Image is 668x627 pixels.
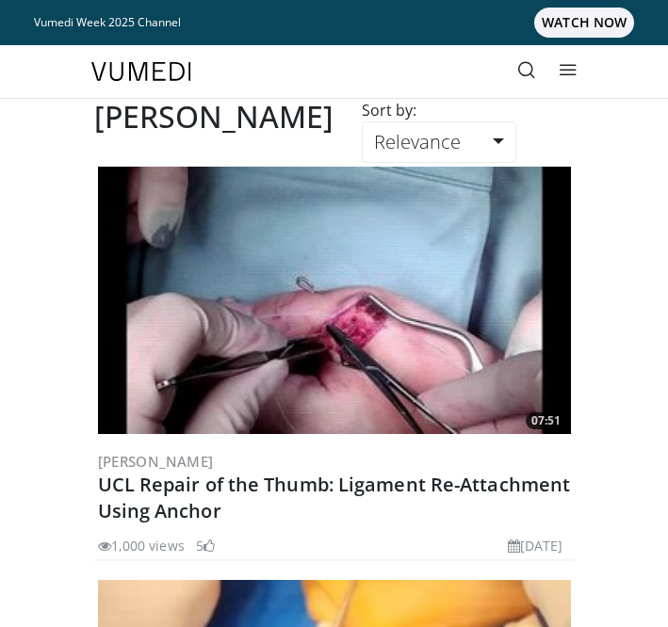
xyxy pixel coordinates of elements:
[348,99,431,121] div: Sort by:
[98,452,214,471] a: [PERSON_NAME]
[98,536,185,555] li: 1,000 views
[98,472,571,523] a: UCL Repair of the Thumb: Ligament Re-Attachment Using Anchor
[91,62,191,81] img: VuMedi Logo
[98,167,571,434] img: 1db775ff-40cc-47dd-b7d5-0f20e14bca41.300x170_q85_crop-smart_upscale.jpg
[94,99,334,135] h2: [PERSON_NAME]
[534,8,634,38] span: WATCH NOW
[508,536,563,555] li: [DATE]
[98,167,571,434] a: 07:51
[362,121,516,163] a: Relevance
[196,536,215,555] li: 5
[526,412,566,429] span: 07:51
[374,129,461,154] span: Relevance
[34,8,634,38] a: Vumedi Week 2025 ChannelWATCH NOW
